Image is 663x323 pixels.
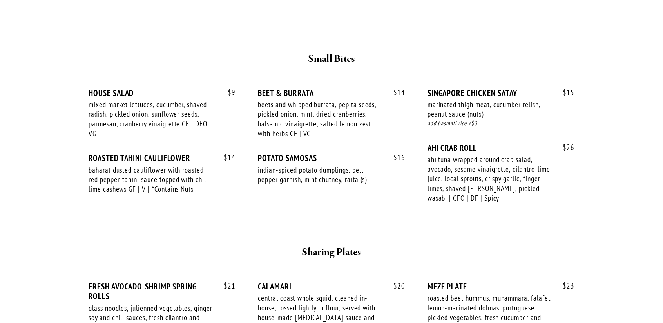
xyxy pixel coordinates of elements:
span: 21 [216,281,235,291]
span: $ [563,281,567,291]
span: 15 [555,88,574,97]
div: baharat dusted cauliflower with roasted red pepper-tahini sauce topped with chili-lime cashews GF... [89,165,213,194]
span: 26 [555,143,574,152]
span: 9 [220,88,235,97]
span: $ [393,88,397,97]
strong: Sharing Plates [302,245,361,259]
span: 16 [386,153,405,162]
div: beets and whipped burrata, pepita seeds, pickled onion, mint, dried cranberries, balsamic vinaigr... [258,100,382,139]
div: mixed market lettuces, cucumber, shaved radish, pickled onion, sunflower seeds, parmesan, cranber... [89,100,213,139]
span: 14 [216,153,235,162]
div: marinated thigh meat, cucumber relish, peanut sauce (nuts) [428,100,552,119]
strong: Small Bites [308,52,355,66]
div: AHI CRAB ROLL [428,143,574,153]
div: ahi tuna wrapped around crab salad, avocado, sesame vinaigrette, cilantro-lime juice, local sprou... [428,155,552,203]
span: $ [393,153,397,162]
div: MEZE PLATE [428,281,574,291]
div: BEET & BURRATA [258,88,405,98]
span: $ [563,88,567,97]
div: SINGAPORE CHICKEN SATAY [428,88,574,98]
span: $ [228,88,232,97]
div: CALAMARI [258,281,405,291]
div: add basmati rice +$3 [428,119,574,128]
div: indian-spiced potato dumplings, bell pepper garnish, mint chutney, raita (s) [258,165,382,184]
div: HOUSE SALAD [89,88,235,98]
span: $ [563,143,567,152]
div: FRESH AVOCADO-SHRIMP SPRING ROLLS [89,281,235,301]
span: 14 [386,88,405,97]
span: $ [393,281,397,291]
div: ROASTED TAHINI CAULIFLOWER [89,153,235,163]
span: $ [224,281,228,291]
span: $ [224,153,228,162]
span: 20 [386,281,405,291]
span: 23 [555,281,574,291]
div: POTATO SAMOSAS [258,153,405,163]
